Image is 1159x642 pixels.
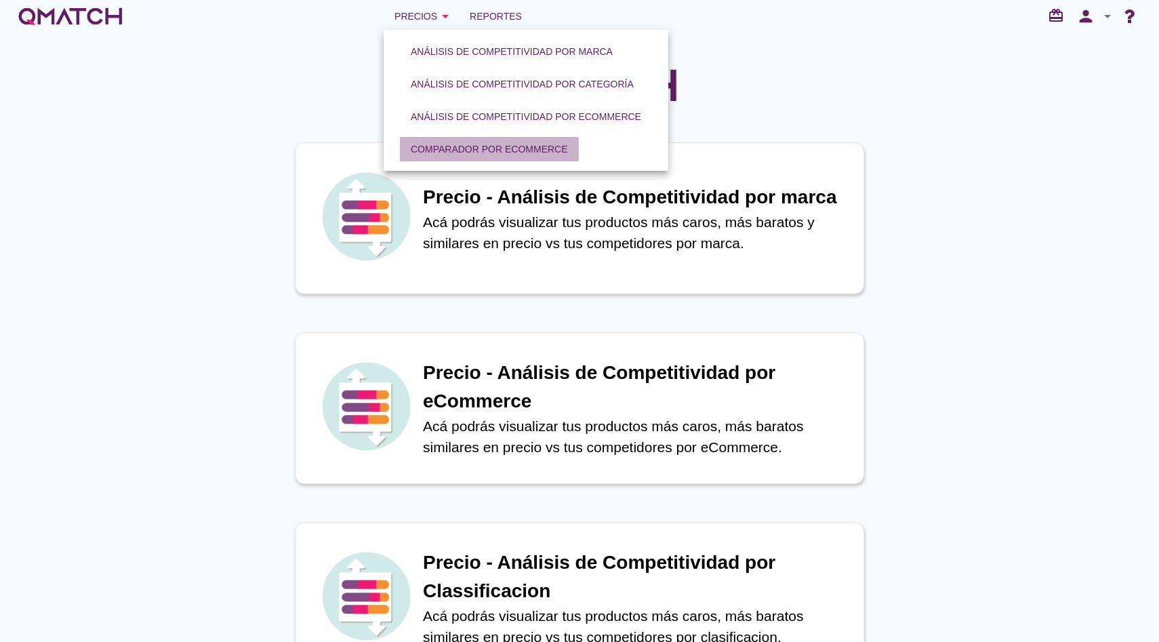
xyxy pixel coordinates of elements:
[411,77,634,92] div: Análisis de competitividad por categoría
[423,416,850,458] p: Acá podrás visualizar tus productos más caros, más baratos similares en precio vs tus competidore...
[319,359,413,454] img: icon
[319,169,413,264] img: icon
[394,100,657,133] a: Análisis de competitividad por eCommerce
[1099,8,1116,24] i: arrow_drop_down
[394,68,650,100] a: Análisis de competitividad por categoría
[437,8,453,24] i: arrow_drop_down
[400,72,645,96] button: Análisis de competitividad por categoría
[276,332,883,484] a: iconPrecio - Análisis de Competitividad por eCommerceAcá podrás visualizar tus productos más caro...
[400,39,624,64] button: Análisis de competitividad por marca
[1048,7,1070,24] i: redeem
[423,183,850,212] h1: Precio - Análisis de Competitividad por marca
[423,212,850,254] p: Acá podrás visualizar tus productos más caros, más baratos y similares en precio vs tus competido...
[411,45,613,59] div: Análisis de competitividad por marca
[394,8,453,24] div: Precios
[394,35,629,68] a: Análisis de competitividad por marca
[394,133,584,165] a: Comparador por eCommerce
[411,142,568,157] div: Comparador por eCommerce
[1072,7,1099,26] i: person
[464,3,527,30] a: Reportes
[470,8,522,24] span: Reportes
[423,548,850,605] h1: Precio - Análisis de Competitividad por Classificacion
[411,110,641,124] div: Análisis de competitividad por eCommerce
[384,3,464,30] button: Precios
[400,104,652,129] button: Análisis de competitividad por eCommerce
[400,137,579,161] button: Comparador por eCommerce
[423,359,850,416] h1: Precio - Análisis de Competitividad por eCommerce
[276,142,883,294] a: iconPrecio - Análisis de Competitividad por marcaAcá podrás visualizar tus productos más caros, m...
[16,3,125,30] a: white-qmatch-logo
